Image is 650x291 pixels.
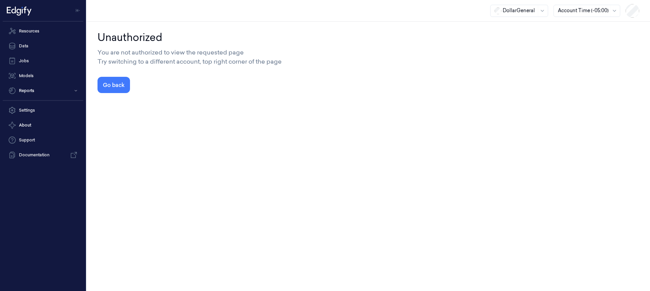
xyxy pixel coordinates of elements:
div: Unauthorized [97,30,639,45]
button: Go back [97,77,130,93]
a: Settings [3,104,83,117]
a: Data [3,39,83,53]
a: Models [3,69,83,83]
a: Resources [3,24,83,38]
a: Support [3,133,83,147]
button: Reports [3,84,83,97]
button: About [3,118,83,132]
a: Documentation [3,148,83,162]
div: You are not authorized to view the requested page Try switching to a different account, top right... [97,48,639,66]
button: Toggle Navigation [72,5,83,16]
a: Jobs [3,54,83,68]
